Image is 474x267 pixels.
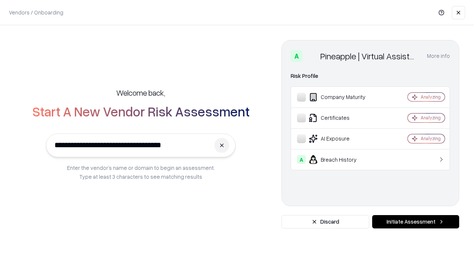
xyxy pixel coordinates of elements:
[67,163,215,181] p: Enter the vendor’s name or domain to begin an assessment. Type at least 3 characters to see match...
[297,155,385,164] div: Breach History
[281,215,369,228] button: Discard
[372,215,459,228] button: Initiate Assessment
[9,9,63,16] p: Vendors / Onboarding
[291,72,450,80] div: Risk Profile
[306,50,317,62] img: Pineapple | Virtual Assistant Agency
[116,88,165,98] h5: Welcome back,
[32,104,250,119] h2: Start A New Vendor Risk Assessment
[320,50,418,62] div: Pineapple | Virtual Assistant Agency
[297,155,306,164] div: A
[421,135,441,142] div: Analyzing
[291,50,303,62] div: A
[297,134,385,143] div: AI Exposure
[297,93,385,102] div: Company Maturity
[297,113,385,122] div: Certificates
[421,115,441,121] div: Analyzing
[421,94,441,100] div: Analyzing
[427,49,450,63] button: More info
